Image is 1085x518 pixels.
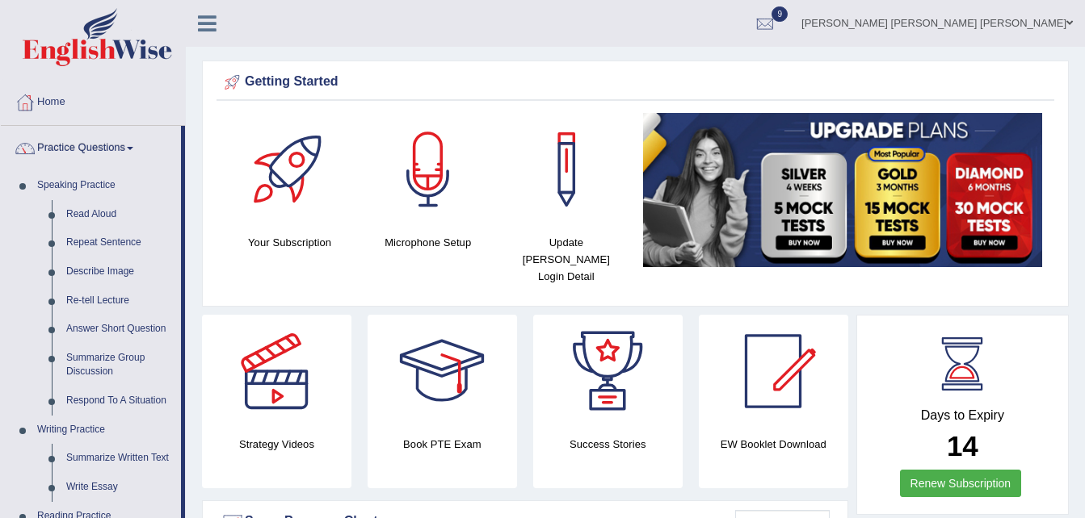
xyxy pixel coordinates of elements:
[875,408,1050,423] h4: Days to Expiry
[699,436,848,453] h4: EW Booklet Download
[947,430,978,462] b: 14
[59,200,181,229] a: Read Aloud
[900,470,1022,497] a: Renew Subscription
[368,436,517,453] h4: Book PTE Exam
[30,171,181,200] a: Speaking Practice
[59,257,181,286] a: Describe Image
[59,473,181,502] a: Write Essay
[59,444,181,473] a: Summarize Written Text
[59,228,181,257] a: Repeat Sentence
[30,416,181,445] a: Writing Practice
[533,436,683,453] h4: Success Stories
[505,234,627,285] h4: Update [PERSON_NAME] Login Detail
[59,344,181,386] a: Summarize Group Discussion
[772,6,788,22] span: 9
[367,234,489,251] h4: Microphone Setup
[643,113,1042,267] img: small5.jpg
[221,70,1050,94] div: Getting Started
[59,315,181,344] a: Answer Short Question
[1,80,185,120] a: Home
[59,386,181,416] a: Respond To A Situation
[1,126,181,166] a: Practice Questions
[229,234,351,251] h4: Your Subscription
[59,286,181,315] a: Re-tell Lecture
[202,436,351,453] h4: Strategy Videos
